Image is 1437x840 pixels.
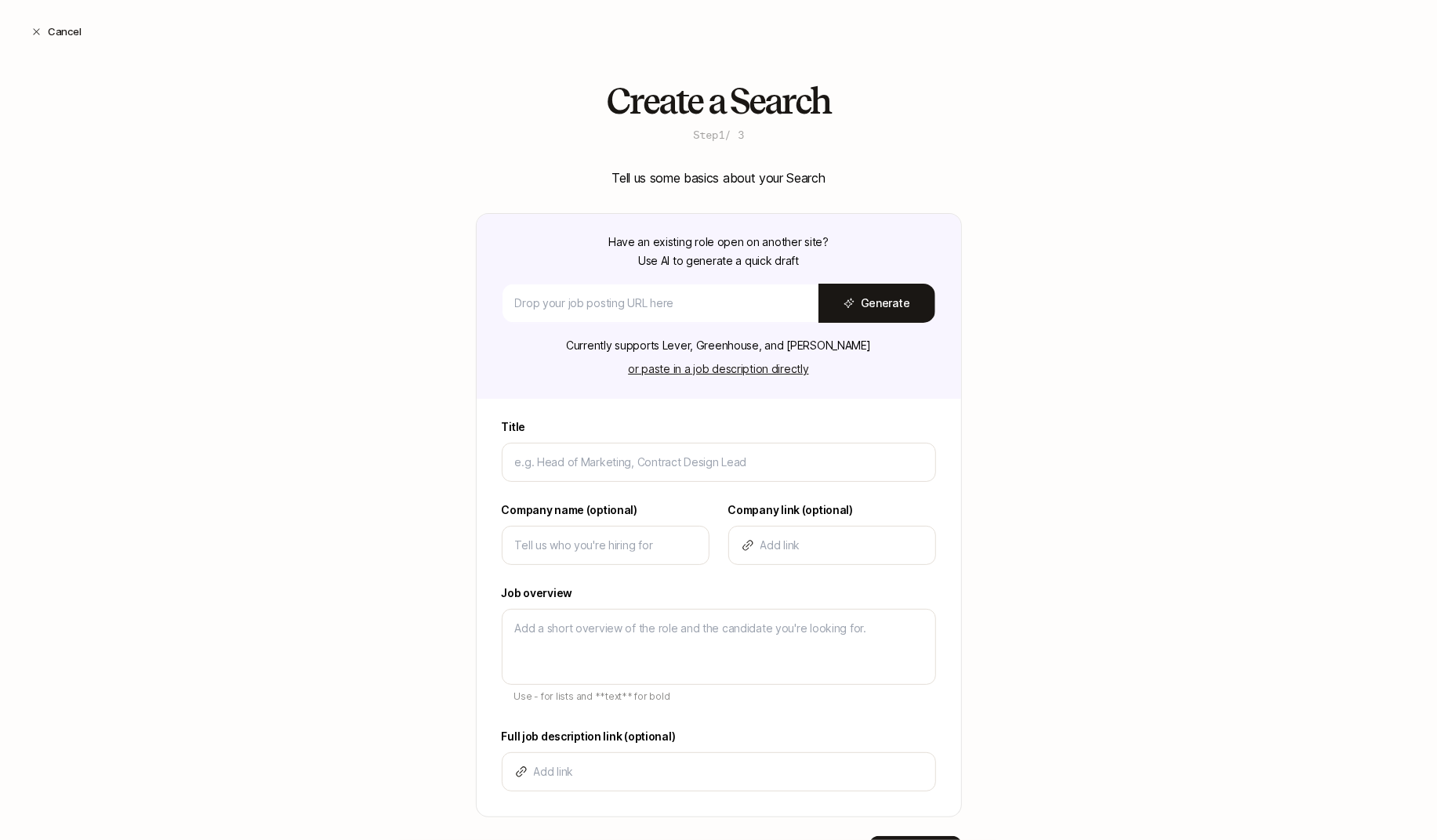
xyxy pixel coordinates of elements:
button: or paste in a job description directly [619,358,818,380]
label: Job overview [502,584,936,603]
p: Have an existing role open on another site? Use AI to generate a quick draft [608,233,829,270]
p: Step 1 / 3 [693,127,744,143]
button: Cancel [19,17,93,45]
label: Title [502,418,936,436]
input: Drop your job posting URL here [515,294,806,313]
input: Tell us who you're hiring for [515,536,696,555]
label: Full job description link (optional) [502,727,936,746]
label: Company name (optional) [502,501,709,520]
label: Company link (optional) [728,501,936,520]
input: e.g. Head of Marketing, Contract Design Lead [515,453,923,472]
p: Currently supports Lever, Greenhouse, and [PERSON_NAME] [566,336,871,355]
input: Add link [760,536,923,555]
input: Add link [534,762,923,781]
p: Tell us some basics about your Search [611,168,825,188]
h2: Create a Search [607,81,831,121]
span: Use - for lists and **text** for bold [514,690,670,702]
